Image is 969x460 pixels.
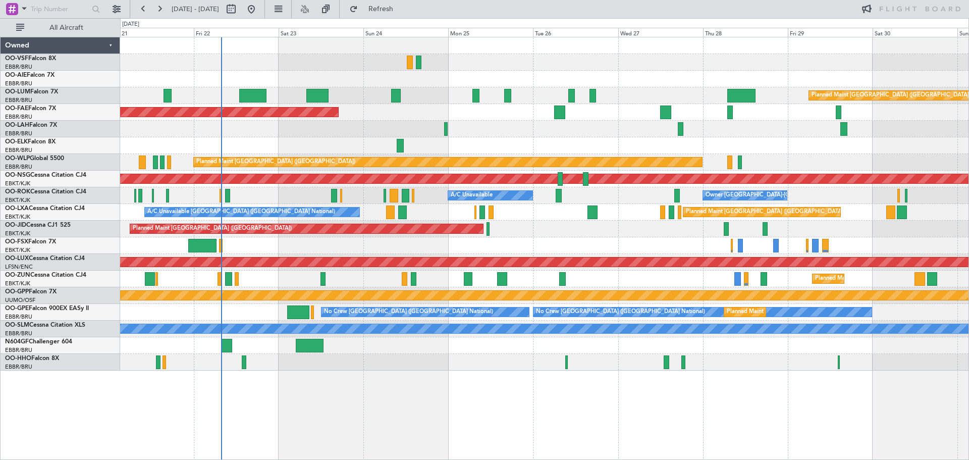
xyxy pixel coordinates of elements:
[448,28,533,37] div: Mon 25
[5,305,89,312] a: OO-GPEFalcon 900EX EASy II
[196,155,355,170] div: Planned Maint [GEOGRAPHIC_DATA] ([GEOGRAPHIC_DATA])
[5,255,29,262] span: OO-LUX
[5,130,32,137] a: EBBR/BRU
[5,263,33,271] a: LFSN/ENC
[5,213,30,221] a: EBKT/KJK
[5,255,85,262] a: OO-LUXCessna Citation CJ4
[5,56,28,62] span: OO-VSF
[26,24,106,31] span: All Aircraft
[5,296,35,304] a: UUMO/OSF
[5,322,85,328] a: OO-SLMCessna Citation XLS
[11,20,110,36] button: All Aircraft
[5,313,32,321] a: EBBR/BRU
[5,330,32,337] a: EBBR/BRU
[5,339,72,345] a: N604GFChallenger 604
[618,28,703,37] div: Wed 27
[5,246,30,254] a: EBKT/KJK
[5,122,57,128] a: OO-LAHFalcon 7X
[122,20,139,29] div: [DATE]
[5,363,32,371] a: EBBR/BRU
[279,28,363,37] div: Sat 23
[31,2,89,17] input: Trip Number
[5,289,57,295] a: OO-GPPFalcon 7X
[5,355,31,362] span: OO-HHO
[5,96,32,104] a: EBBR/BRU
[5,106,28,112] span: OO-FAE
[5,322,29,328] span: OO-SLM
[147,205,335,220] div: A/C Unavailable [GEOGRAPHIC_DATA] ([GEOGRAPHIC_DATA] National)
[5,113,32,121] a: EBBR/BRU
[5,89,58,95] a: OO-LUMFalcon 7X
[5,156,64,162] a: OO-WLPGlobal 5500
[5,156,30,162] span: OO-WLP
[5,56,56,62] a: OO-VSFFalcon 8X
[5,196,30,204] a: EBKT/KJK
[360,6,402,13] span: Refresh
[5,206,85,212] a: OO-LXACessna Citation CJ4
[5,139,28,145] span: OO-ELK
[686,205,869,220] div: Planned Maint [GEOGRAPHIC_DATA] ([GEOGRAPHIC_DATA] National)
[451,188,493,203] div: A/C Unavailable
[5,222,26,228] span: OO-JID
[5,272,86,278] a: OO-ZUNCessna Citation CJ4
[5,72,55,78] a: OO-AIEFalcon 7X
[873,28,957,37] div: Sat 30
[5,146,32,154] a: EBBR/BRU
[5,280,30,287] a: EBKT/KJK
[5,206,29,212] span: OO-LXA
[5,355,59,362] a: OO-HHOFalcon 8X
[5,89,30,95] span: OO-LUM
[5,339,29,345] span: N604GF
[703,28,788,37] div: Thu 28
[5,180,30,187] a: EBKT/KJK
[109,28,194,37] div: Thu 21
[815,271,933,286] div: Planned Maint Kortrijk-[GEOGRAPHIC_DATA]
[5,305,29,312] span: OO-GPE
[5,239,56,245] a: OO-FSXFalcon 7X
[5,289,29,295] span: OO-GPP
[5,139,56,145] a: OO-ELKFalcon 8X
[363,28,448,37] div: Sun 24
[5,346,32,354] a: EBBR/BRU
[345,1,405,17] button: Refresh
[133,221,292,236] div: Planned Maint [GEOGRAPHIC_DATA] ([GEOGRAPHIC_DATA])
[5,172,30,178] span: OO-NSG
[5,222,71,228] a: OO-JIDCessna CJ1 525
[5,163,32,171] a: EBBR/BRU
[706,188,842,203] div: Owner [GEOGRAPHIC_DATA]-[GEOGRAPHIC_DATA]
[533,28,618,37] div: Tue 26
[5,63,32,71] a: EBBR/BRU
[5,230,30,237] a: EBKT/KJK
[5,239,28,245] span: OO-FSX
[5,72,27,78] span: OO-AIE
[194,28,279,37] div: Fri 22
[5,80,32,87] a: EBBR/BRU
[5,189,30,195] span: OO-ROK
[788,28,873,37] div: Fri 29
[5,122,29,128] span: OO-LAH
[5,272,30,278] span: OO-ZUN
[172,5,219,14] span: [DATE] - [DATE]
[727,304,909,320] div: Planned Maint [GEOGRAPHIC_DATA] ([GEOGRAPHIC_DATA] National)
[5,106,56,112] a: OO-FAEFalcon 7X
[536,304,705,320] div: No Crew [GEOGRAPHIC_DATA] ([GEOGRAPHIC_DATA] National)
[5,172,86,178] a: OO-NSGCessna Citation CJ4
[324,304,493,320] div: No Crew [GEOGRAPHIC_DATA] ([GEOGRAPHIC_DATA] National)
[5,189,86,195] a: OO-ROKCessna Citation CJ4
